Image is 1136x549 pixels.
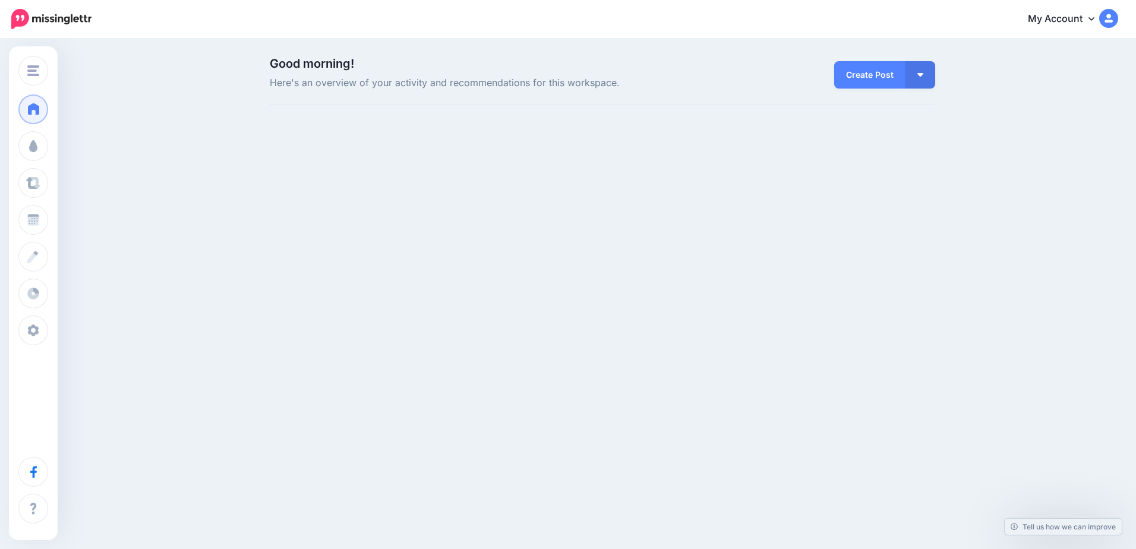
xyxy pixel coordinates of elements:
img: arrow-down-white.png [917,73,923,77]
img: menu.png [27,65,39,76]
a: Create Post [834,61,905,89]
a: Tell us how we can improve [1005,519,1122,535]
img: Missinglettr [11,9,91,29]
a: My Account [1016,5,1118,34]
span: Here's an overview of your activity and recommendations for this workspace. [270,75,708,91]
span: Good morning! [270,56,354,71]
